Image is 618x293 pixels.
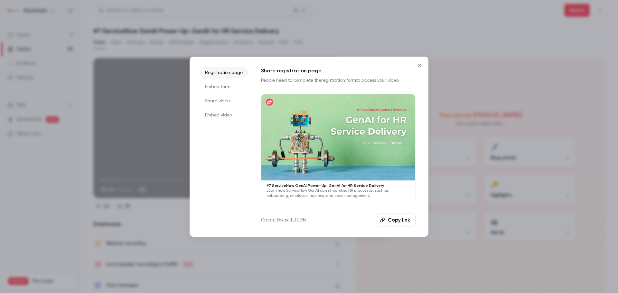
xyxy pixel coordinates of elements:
[261,217,306,223] a: Create link with UTMs
[200,67,248,78] li: Registration page
[200,81,248,93] li: Embed form
[413,59,426,72] button: Close
[261,94,416,202] a: #7 ServiceNow GenAI Power-Up: GenAI for HR Service DeliveryLearn how ServiceNow GenAI can streaml...
[261,67,416,75] h1: Share registration page
[200,95,248,107] li: Share video
[261,77,416,84] p: People need to complete the to access your video
[321,78,356,83] a: registration form
[200,109,248,121] li: Embed video
[267,188,410,198] p: Learn how ServiceNow GenAI can streamline HR processes, such as onboarding, employee inquiries, a...
[376,214,416,226] button: Copy link
[267,183,410,188] p: #7 ServiceNow GenAI Power-Up: GenAI for HR Service Delivery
